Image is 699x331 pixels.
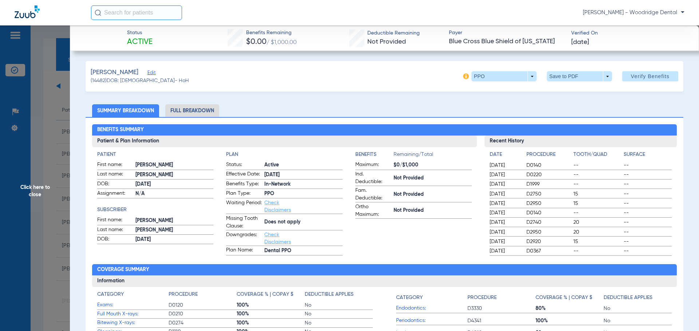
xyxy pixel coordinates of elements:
[394,161,472,169] span: $0/$1,000
[135,181,214,188] span: [DATE]
[536,317,604,324] span: 100%
[631,73,670,79] span: Verify Benefits
[355,151,394,161] app-breakdown-title: Benefits
[226,180,262,189] span: Benefits Type:
[92,264,677,276] h2: Coverage Summary
[91,68,138,77] span: [PERSON_NAME]
[490,151,520,161] app-breakdown-title: Date
[624,209,672,217] span: --
[394,174,472,182] span: Not Provided
[266,40,297,45] span: / $1,000.00
[449,29,565,37] span: Payer
[490,151,520,158] h4: Date
[624,229,672,236] span: --
[526,238,571,245] span: D2920
[624,171,672,178] span: --
[571,29,687,37] span: Verified On
[226,170,262,179] span: Effective Date:
[226,231,262,246] span: Downgrades:
[490,247,520,255] span: [DATE]
[97,301,169,309] span: Exams:
[127,29,153,37] span: Status
[526,171,571,178] span: D0220
[305,310,373,318] span: No
[135,226,214,234] span: [PERSON_NAME]
[264,218,343,226] span: Does not apply
[396,291,467,304] app-breakdown-title: Category
[135,161,214,169] span: [PERSON_NAME]
[536,305,604,312] span: 80%
[226,215,262,230] span: Missing Tooth Clause:
[526,200,571,207] span: D2950
[97,319,169,327] span: Bitewing X-rays:
[264,190,343,198] span: PPO
[169,319,237,327] span: D0274
[264,232,291,245] a: Check Disclaimers
[169,291,198,298] h4: Procedure
[471,71,537,81] button: PPO
[624,151,672,161] app-breakdown-title: Surface
[624,190,672,198] span: --
[97,190,133,198] span: Assignment:
[573,229,621,236] span: 20
[135,171,214,179] span: [PERSON_NAME]
[264,161,343,169] span: Active
[396,294,423,302] h4: Category
[490,238,520,245] span: [DATE]
[305,302,373,309] span: No
[264,247,343,255] span: Dental PPO
[165,104,219,117] li: Full Breakdown
[394,207,472,214] span: Not Provided
[526,162,571,169] span: D0140
[226,199,262,214] span: Waiting Period:
[573,151,621,158] h4: Tooth/Quad
[355,161,391,170] span: Maximum:
[264,181,343,188] span: In-Network
[490,229,520,236] span: [DATE]
[490,209,520,217] span: [DATE]
[169,310,237,318] span: D0210
[135,217,214,225] span: [PERSON_NAME]
[355,187,391,202] span: Fam. Deductible:
[604,294,652,302] h4: Deductible Applies
[226,190,262,198] span: Plan Type:
[490,190,520,198] span: [DATE]
[490,181,520,188] span: [DATE]
[526,151,571,158] h4: Procedure
[355,151,394,158] h4: Benefits
[355,170,391,186] span: Ind. Deductible:
[97,291,124,298] h4: Category
[97,291,169,301] app-breakdown-title: Category
[226,151,343,158] app-breakdown-title: Plan
[573,171,621,178] span: --
[624,219,672,226] span: --
[394,151,472,161] span: Remaining/Total
[97,235,133,244] span: DOB:
[604,305,672,312] span: No
[127,37,153,47] span: Active
[573,247,621,255] span: --
[463,73,469,79] img: info-icon
[367,39,406,45] span: Not Provided
[135,236,214,243] span: [DATE]
[526,181,571,188] span: D1999
[467,291,536,304] app-breakdown-title: Procedure
[573,200,621,207] span: 15
[305,319,373,327] span: No
[97,226,133,235] span: Last name:
[573,181,621,188] span: --
[264,200,291,213] a: Check Disclaimers
[526,190,571,198] span: D2750
[97,206,214,214] app-breakdown-title: Subscriber
[92,275,677,287] h3: Information
[15,5,40,18] img: Zuub Logo
[573,190,621,198] span: 15
[526,229,571,236] span: D2950
[573,209,621,217] span: --
[394,191,472,198] span: Not Provided
[237,310,305,318] span: 100%
[91,5,182,20] input: Search for patients
[97,310,169,318] span: Full Mouth X-rays:
[97,216,133,225] span: First name:
[264,171,343,179] span: [DATE]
